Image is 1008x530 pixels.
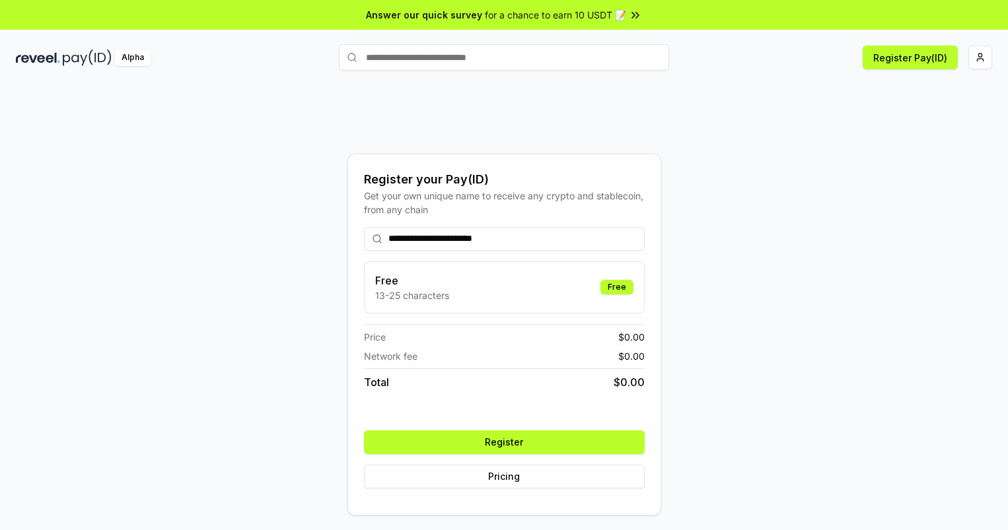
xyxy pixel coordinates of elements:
[364,430,645,454] button: Register
[364,330,386,344] span: Price
[364,374,389,390] span: Total
[618,330,645,344] span: $ 0.00
[364,465,645,488] button: Pricing
[366,8,482,22] span: Answer our quick survey
[485,8,626,22] span: for a chance to earn 10 USDT 📝
[600,280,633,294] div: Free
[375,288,449,302] p: 13-25 characters
[375,273,449,288] h3: Free
[364,170,645,189] div: Register your Pay(ID)
[364,189,645,216] div: Get your own unique name to receive any crypto and stablecoin, from any chain
[63,50,112,66] img: pay_id
[618,349,645,363] span: $ 0.00
[614,374,645,390] span: $ 0.00
[16,50,60,66] img: reveel_dark
[364,349,417,363] span: Network fee
[114,50,151,66] div: Alpha
[863,46,958,69] button: Register Pay(ID)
